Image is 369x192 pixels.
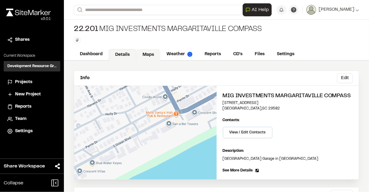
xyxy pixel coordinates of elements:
[15,116,26,122] span: Team
[243,3,274,16] div: Open AI Assistant
[109,49,136,61] a: Details
[74,37,80,44] button: Edit Tags
[249,48,271,60] a: Files
[160,48,198,60] a: Weather
[74,48,109,60] a: Dashboard
[337,73,353,83] button: Edit
[223,127,273,138] button: View / Edit Contacts
[187,52,192,57] img: precipai.png
[4,163,45,170] span: Share Workspace
[74,25,261,34] div: MIG Investments Margaritaville Compass
[15,79,32,86] span: Projects
[223,100,353,106] p: [STREET_ADDRESS]
[7,128,57,135] a: Settings
[15,91,41,98] span: New Project
[223,156,353,162] p: [GEOGRAPHIC_DATA] Garage in [GEOGRAPHIC_DATA]
[227,48,249,60] a: CD's
[80,75,89,82] p: Info
[223,92,353,100] h2: MIG Investments Margaritaville Compass
[4,53,60,59] p: Current Workspace
[7,63,57,69] h3: Development Resource Group
[7,79,57,86] a: Projects
[223,168,253,173] span: See More Details
[4,179,23,187] span: Collapse
[319,6,354,13] span: [PERSON_NAME]
[6,9,51,16] img: rebrand.png
[74,25,98,34] span: 22.201
[7,91,57,98] a: New Project
[306,5,316,15] img: User
[306,5,359,15] button: [PERSON_NAME]
[15,36,29,43] span: Shares
[223,117,240,123] p: Contacts:
[136,49,160,61] a: Maps
[198,48,227,60] a: Reports
[252,6,269,13] span: AI Help
[7,116,57,122] a: Team
[15,103,31,110] span: Reports
[271,48,300,60] a: Settings
[6,16,51,22] div: Oh geez...please don't...
[15,128,33,135] span: Settings
[74,5,85,15] button: Search
[223,148,353,154] p: Description:
[7,36,57,43] a: Shares
[223,106,353,111] p: [GEOGRAPHIC_DATA] , SC 29582
[243,3,272,16] button: Open AI Assistant
[7,103,57,110] a: Reports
